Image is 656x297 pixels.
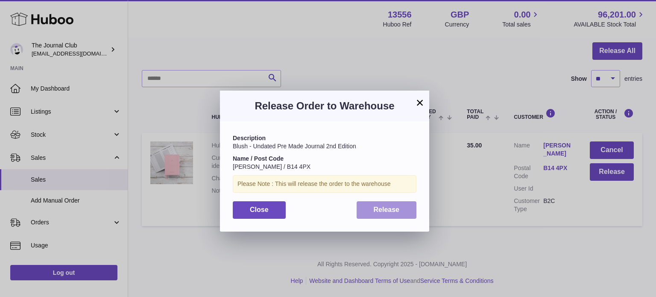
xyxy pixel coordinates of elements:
span: [PERSON_NAME] / B14 4PX [233,163,310,170]
span: Close [250,206,269,213]
div: Please Note : This will release the order to the warehouse [233,175,416,193]
button: Close [233,201,286,219]
strong: Name / Post Code [233,155,284,162]
span: Release [374,206,400,213]
button: × [415,97,425,108]
h3: Release Order to Warehouse [233,99,416,113]
strong: Description [233,135,266,141]
button: Release [357,201,417,219]
span: Blush - Undated Pre Made Journal 2nd Edition [233,143,356,150]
